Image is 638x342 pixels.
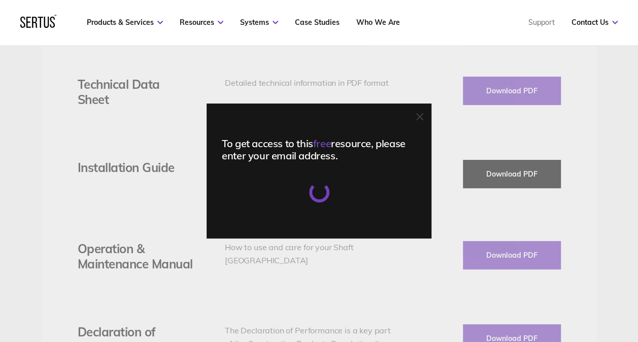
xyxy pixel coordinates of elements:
div: To get access to this resource, please enter your email address. [222,138,416,162]
a: Systems [240,18,278,27]
span: free [313,137,331,150]
a: Resources [180,18,223,27]
a: Contact Us [572,18,618,27]
a: Support [528,18,555,27]
iframe: Chat Widget [455,224,638,342]
a: Who We Are [356,18,400,27]
a: Case Studies [295,18,340,27]
a: Products & Services [87,18,163,27]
